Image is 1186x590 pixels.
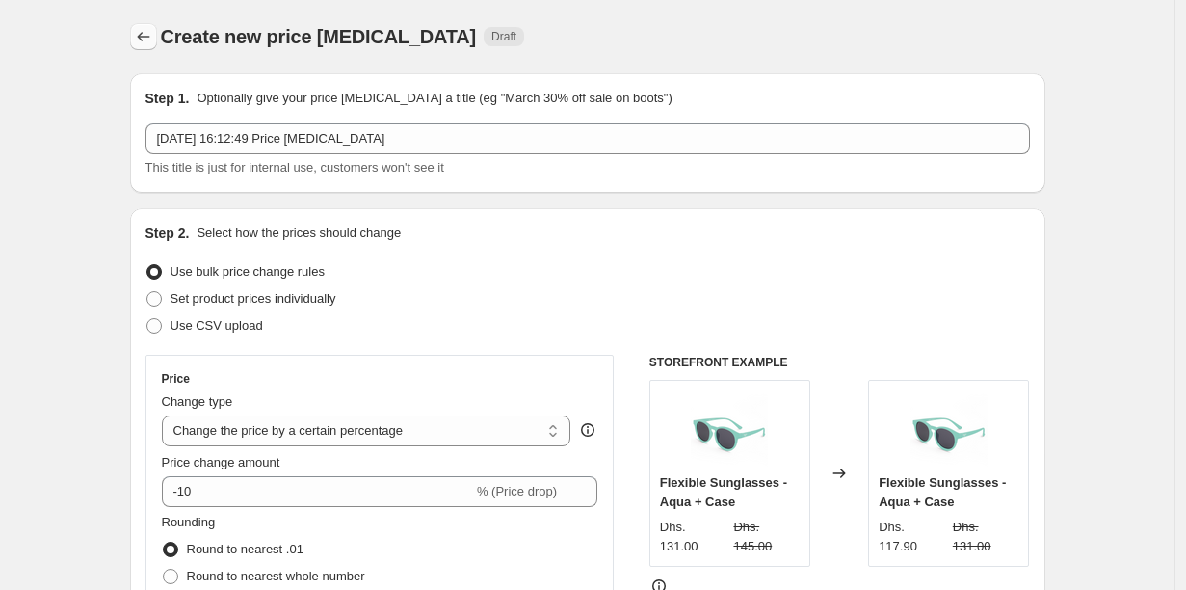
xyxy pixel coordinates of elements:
span: Use CSV upload [171,318,263,333]
div: help [578,420,597,440]
span: Dhs. 131.00 [953,520,991,553]
h6: STOREFRONT EXAMPLE [649,355,1030,370]
span: Flexible Sunglasses - Aqua + Case [660,475,787,509]
p: Optionally give your price [MEDICAL_DATA] a title (eg "March 30% off sale on boots") [197,89,672,108]
span: Set product prices individually [171,291,336,306]
span: Dhs. 117.90 [879,520,917,553]
span: Change type [162,394,233,409]
span: Dhs. 145.00 [733,520,772,553]
span: Round to nearest .01 [187,542,303,556]
span: Dhs. 131.00 [660,520,698,553]
h2: Step 2. [145,224,190,243]
img: LS-FS-AQAqua_1_2d29a125-010f-4f50-972d-6a0722a56329_80x.png [691,390,768,468]
h2: Step 1. [145,89,190,108]
input: -15 [162,476,473,507]
span: Use bulk price change rules [171,264,325,279]
span: Create new price [MEDICAL_DATA] [161,26,477,47]
span: Price change amount [162,455,280,469]
h3: Price [162,371,190,387]
span: This title is just for internal use, customers won't see it [145,160,444,174]
button: Price change jobs [130,23,157,50]
span: Round to nearest whole number [187,569,365,583]
span: Draft [491,29,516,44]
span: % (Price drop) [477,484,557,498]
img: LS-FS-AQAqua_1_2d29a125-010f-4f50-972d-6a0722a56329_80x.png [910,390,988,468]
p: Select how the prices should change [197,224,401,243]
input: 30% off holiday sale [145,123,1030,154]
span: Rounding [162,515,216,529]
span: Flexible Sunglasses - Aqua + Case [879,475,1006,509]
